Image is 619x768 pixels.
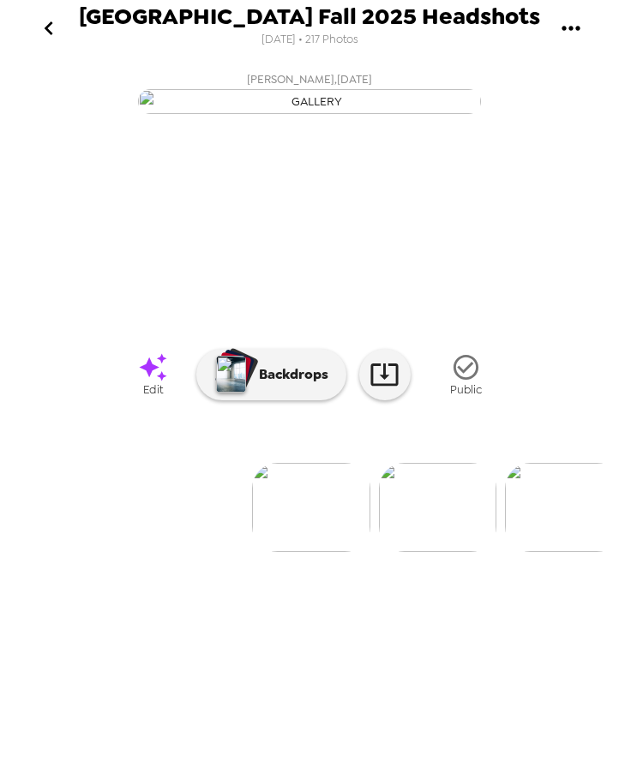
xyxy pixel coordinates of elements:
span: [PERSON_NAME] , [DATE] [247,69,372,89]
img: gallery [252,463,370,552]
span: [GEOGRAPHIC_DATA] Fall 2025 Headshots [79,5,540,28]
span: [DATE] • 217 Photos [261,28,358,51]
button: Backdrops [196,349,346,400]
p: Backdrops [250,364,328,385]
button: Public [424,342,509,406]
img: gallery [138,89,481,114]
img: gallery [379,463,496,552]
a: Edit [111,342,196,406]
span: Edit [143,382,163,397]
span: Public [450,382,482,397]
